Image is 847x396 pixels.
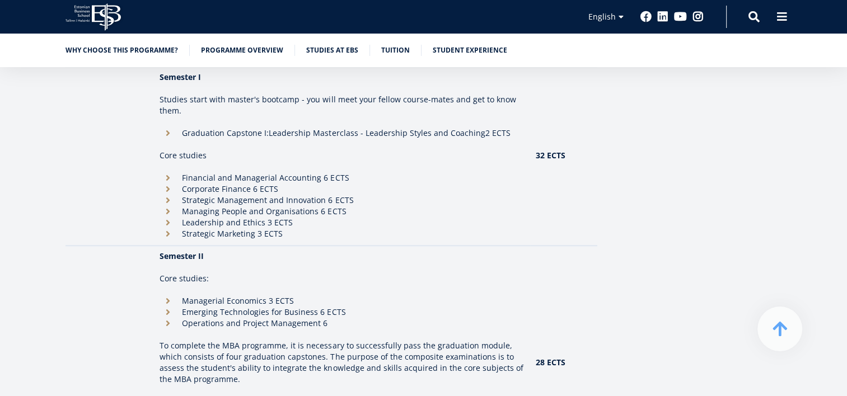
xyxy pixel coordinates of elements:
[201,45,283,56] a: Programme overview
[160,72,201,82] strong: Semester I
[306,45,358,56] a: Studies at EBS
[269,128,485,138] b: Leadership Masterclass - Leadership Styles and Coaching
[657,11,668,22] a: Linkedin
[160,295,524,307] li: Managerial Economics 3 ECTS
[160,195,524,206] li: Strategic Management and Innovation 6 ECTS
[160,318,524,329] li: Operations and Project Management 6
[536,357,565,367] strong: 28 ECTS
[160,228,524,239] li: Strategic Marketing 3 ECTS
[674,11,687,22] a: Youtube
[536,150,565,161] strong: 32 ECTS
[692,11,704,22] a: Instagram
[381,45,410,56] a: Tuition
[3,156,10,163] input: One-year MBA (in Estonian)
[13,155,104,166] span: One-year MBA (in Estonian)
[160,217,524,228] li: Leadership and Ethics 3 ECTS
[160,150,524,161] p: Core studies
[13,170,61,180] span: Two-year MBA
[160,307,524,318] li: Emerging Technologies for Business 6 ECTS
[65,45,178,56] a: Why choose this programme?
[160,251,204,261] strong: Semester II
[160,172,524,183] li: Financial and Managerial Accounting 6 ECTS
[640,11,652,22] a: Facebook
[160,273,524,284] p: Core studies:
[160,206,524,217] li: Managing People and Organisations 6 ECTS
[266,1,302,11] span: Last Name
[433,45,507,56] a: Student experience
[160,340,524,385] p: To complete the MBA programme, it is necessary to successfully pass the graduation module, which ...
[160,94,524,116] p: Studies start with master's bootcamp - you will meet your fellow course-mates and get to know them.
[160,128,524,139] li: Graduation Capstone I: 2 ECTS
[13,185,107,195] span: Technology Innovation MBA
[3,185,10,192] input: Technology Innovation MBA
[160,183,524,195] li: Corporate Finance 6 ECTS
[3,171,10,178] input: Two-year MBA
